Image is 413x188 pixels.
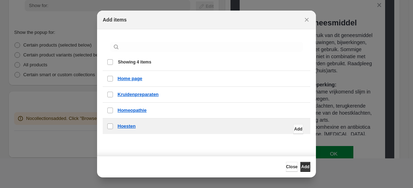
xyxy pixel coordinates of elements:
[286,164,298,170] span: Close
[118,59,151,65] span: Showing 4 items
[286,162,298,172] button: Close
[294,126,302,132] span: Add
[293,124,303,134] button: Add
[118,123,136,130] a: Hoesten
[118,75,142,82] a: Home page
[118,107,146,114] a: Homeopathie
[300,162,310,172] button: Add
[301,164,309,170] span: Add
[118,91,158,98] a: Kruidenpreparaten
[103,16,127,23] h2: Add items
[302,15,312,25] button: Close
